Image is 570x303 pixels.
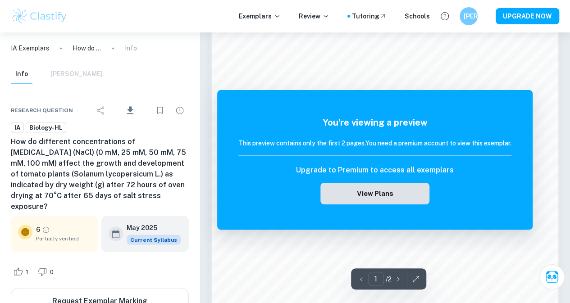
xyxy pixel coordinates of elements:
[127,223,173,233] h6: May 2025
[496,8,559,24] button: UPGRADE NOW
[460,7,478,25] button: [PERSON_NAME]
[386,274,392,284] p: / 2
[26,123,66,132] span: Biology-HL
[296,165,454,176] h6: Upgrade to Premium to access all exemplars
[320,183,429,204] button: View Plans
[352,11,387,21] a: Tutoring
[35,264,59,279] div: Dislike
[239,11,281,21] p: Exemplars
[464,11,474,21] h6: [PERSON_NAME]
[299,11,329,21] p: Review
[127,235,181,244] div: This exemplar is based on the current syllabus. Feel free to refer to it for inspiration/ideas wh...
[171,101,189,119] div: Report issue
[73,43,101,53] p: How do different concentrations of [MEDICAL_DATA] (NaCl) (0 mM, 25 mM, 50 mM, 75 mM, 100 mM) affe...
[11,264,33,279] div: Like
[36,225,40,235] p: 6
[11,7,68,25] img: Clastify logo
[42,226,50,234] a: Grade partially verified
[45,267,59,276] span: 0
[11,43,49,53] a: IA Exemplars
[112,99,149,122] div: Download
[26,122,66,133] a: Biology-HL
[238,138,511,148] h6: This preview contains only the first 2 pages. You need a premium account to view this exemplar.
[11,64,32,84] button: Info
[405,11,430,21] a: Schools
[11,136,189,212] h6: How do different concentrations of [MEDICAL_DATA] (NaCl) (0 mM, 25 mM, 50 mM, 75 mM, 100 mM) affe...
[437,9,452,24] button: Help and Feedback
[92,101,110,119] div: Share
[151,101,169,119] div: Bookmark
[238,116,511,129] h5: You're viewing a preview
[11,122,24,133] a: IA
[11,106,73,114] span: Research question
[21,267,33,276] span: 1
[11,123,23,132] span: IA
[125,43,137,53] p: Info
[539,264,565,289] button: Ask Clai
[127,235,181,244] span: Current Syllabus
[36,235,91,243] span: Partially verified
